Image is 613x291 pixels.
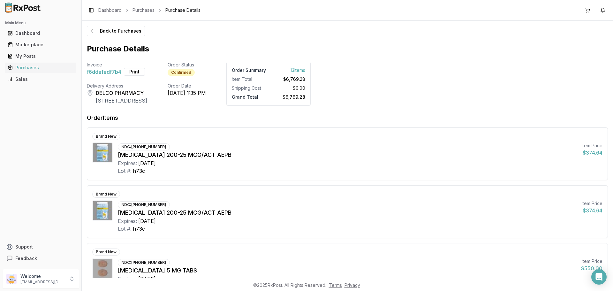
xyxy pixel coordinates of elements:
[3,241,79,253] button: Support
[87,113,118,122] div: Order Items
[138,217,156,225] div: [DATE]
[8,65,74,71] div: Purchases
[98,7,122,13] a: Dashboard
[165,7,201,13] span: Purchase Details
[92,133,120,140] div: Brand New
[5,20,76,26] h2: Main Menu
[118,259,170,266] div: NDC: [PHONE_NUMBER]
[5,39,76,50] a: Marketplace
[168,83,206,89] div: Order Date
[118,225,132,233] div: Lot #:
[329,282,342,288] a: Terms
[118,266,576,275] div: [MEDICAL_DATA] 5 MG TABS
[168,62,206,68] div: Order Status
[5,27,76,39] a: Dashboard
[124,68,145,76] button: Print
[271,85,305,91] div: $0.00
[168,69,195,76] div: Confirmed
[582,200,602,207] div: Item Price
[582,142,602,149] div: Item Price
[15,255,37,262] span: Feedback
[232,67,266,73] div: Order Summary
[20,280,65,285] p: [EMAIL_ADDRESS][DOMAIN_NAME]
[283,93,305,100] span: $6,769.28
[133,225,145,233] div: h73c
[96,97,147,104] div: [STREET_ADDRESS]
[138,275,156,283] div: [DATE]
[232,93,258,100] span: Grand Total
[6,274,17,284] img: User avatar
[96,89,147,97] div: DELCO PHARMACY
[3,40,79,50] button: Marketplace
[87,26,145,36] button: Back to Purchases
[87,68,121,76] span: f6ddefedf7b4
[581,264,602,272] div: $550.00
[87,83,147,89] div: Delivery Address
[118,208,577,217] div: [MEDICAL_DATA] 200-25 MCG/ACT AEPB
[3,74,79,84] button: Sales
[5,62,76,73] a: Purchases
[87,62,147,68] div: Invoice
[271,76,305,82] div: $6,769.28
[290,66,305,73] span: 13 Item s
[581,258,602,264] div: Item Price
[344,282,360,288] a: Privacy
[118,217,137,225] div: Expires:
[138,159,156,167] div: [DATE]
[92,191,120,198] div: Brand New
[133,167,145,175] div: h73c
[118,201,170,208] div: NDC: [PHONE_NUMBER]
[3,253,79,264] button: Feedback
[8,42,74,48] div: Marketplace
[168,89,206,97] div: [DATE] 1:35 PM
[3,51,79,61] button: My Posts
[93,259,112,278] img: Eliquis 5 MG TABS
[118,159,137,167] div: Expires:
[93,143,112,162] img: Breo Ellipta 200-25 MCG/ACT AEPB
[8,30,74,36] div: Dashboard
[118,150,577,159] div: [MEDICAL_DATA] 200-25 MCG/ACT AEPB
[98,7,201,13] nav: breadcrumb
[582,207,602,214] div: $374.64
[118,143,170,150] div: NDC: [PHONE_NUMBER]
[20,273,65,280] p: Welcome
[8,76,74,82] div: Sales
[232,85,266,91] div: Shipping Cost
[118,275,137,283] div: Expires:
[3,3,43,13] img: RxPost Logo
[5,50,76,62] a: My Posts
[93,201,112,220] img: Breo Ellipta 200-25 MCG/ACT AEPB
[8,53,74,59] div: My Posts
[3,63,79,73] button: Purchases
[132,7,155,13] a: Purchases
[3,28,79,38] button: Dashboard
[591,269,607,285] div: Open Intercom Messenger
[92,249,120,256] div: Brand New
[118,167,132,175] div: Lot #:
[5,73,76,85] a: Sales
[582,149,602,157] div: $374.64
[87,44,608,54] h1: Purchase Details
[232,76,266,82] div: Item Total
